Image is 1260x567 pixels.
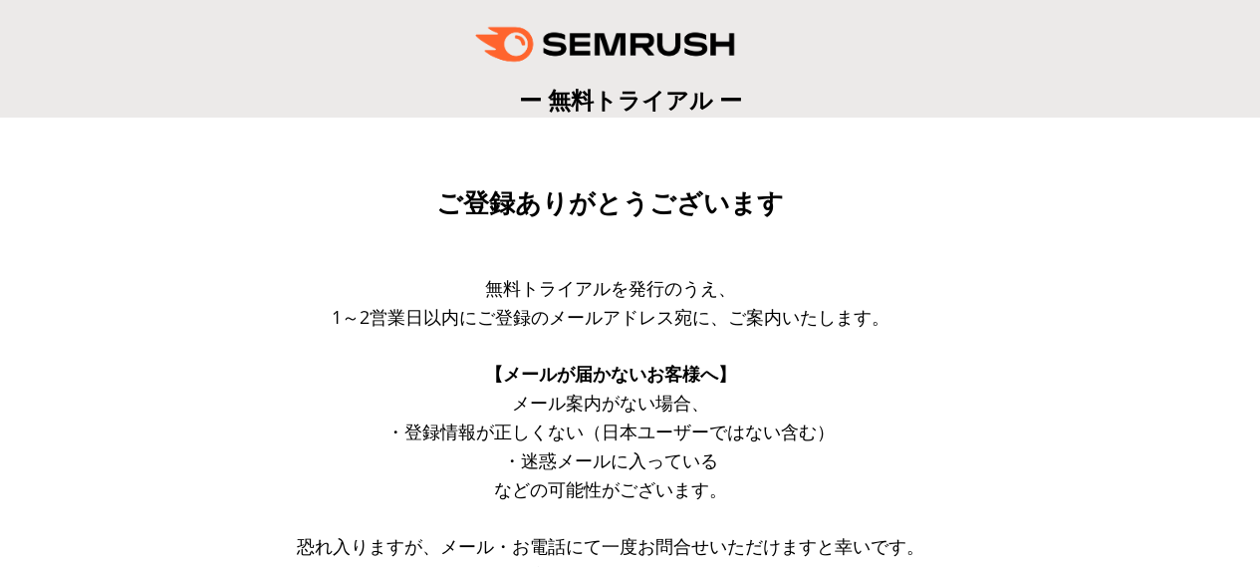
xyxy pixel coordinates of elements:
[494,477,727,501] span: などの可能性がございます。
[512,391,709,415] span: メール案内がない場合、
[503,448,718,472] span: ・迷惑メールに入っている
[386,420,835,443] span: ・登録情報が正しくない（日本ユーザーではない含む）
[297,534,924,558] span: 恐れ入りますが、メール・お電話にて一度お問合せいただけますと幸いです。
[436,188,784,218] span: ご登録ありがとうございます
[332,305,889,329] span: 1～2営業日以内にご登録のメールアドレス宛に、ご案内いたします。
[485,362,736,386] span: 【メールが届かないお客様へ】
[485,276,736,300] span: 無料トライアルを発行のうえ、
[519,84,742,116] span: ー 無料トライアル ー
